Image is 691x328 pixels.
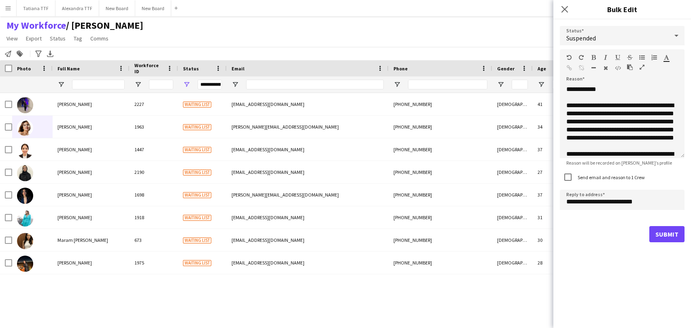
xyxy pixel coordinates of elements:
button: Text Color [663,54,669,61]
span: Photo [17,66,31,72]
div: [DEMOGRAPHIC_DATA] [492,206,533,229]
span: Age [538,66,546,72]
button: Open Filter Menu [393,81,401,88]
button: Open Filter Menu [183,81,190,88]
span: Waiting list [183,237,211,243]
div: 37 [533,184,567,206]
div: 28 [533,252,567,274]
span: Phone [393,66,408,72]
button: Open Filter Menu [134,81,142,88]
div: [PHONE_NUMBER] [389,161,492,183]
span: Status [50,35,66,42]
span: Waiting list [183,215,211,221]
span: [PERSON_NAME] [57,214,92,220]
div: [EMAIL_ADDRESS][DOMAIN_NAME] [227,229,389,251]
span: Waiting list [183,192,211,198]
button: Fullscreen [639,64,645,70]
div: [PHONE_NUMBER] [389,138,492,161]
div: 1698 [130,184,178,206]
input: Age Filter Input [552,80,562,89]
app-action-btn: Advanced filters [34,49,43,59]
input: Gender Filter Input [512,80,528,89]
button: Undo [566,54,572,61]
span: [PERSON_NAME] [57,124,92,130]
div: [EMAIL_ADDRESS][DOMAIN_NAME] [227,252,389,274]
input: Email Filter Input [246,80,384,89]
button: Unordered List [639,54,645,61]
button: New Board [99,0,135,16]
span: [PERSON_NAME] [57,260,92,266]
a: Comms [87,33,112,44]
div: 1918 [130,206,178,229]
button: Clear Formatting [603,65,608,71]
button: Horizontal Line [591,65,596,71]
button: Redo [578,54,584,61]
div: 673 [130,229,178,251]
label: Send email and reason to 1 Crew [576,174,645,180]
span: Export [26,35,42,42]
button: Ordered List [651,54,657,61]
button: New Board [135,0,171,16]
button: Tatiana TTF [17,0,55,16]
img: Maram Ben arbia [17,233,33,249]
app-action-btn: Add to tag [15,49,25,59]
span: Waiting list [183,147,211,153]
div: [PERSON_NAME][EMAIL_ADDRESS][DOMAIN_NAME] [227,116,389,138]
app-action-btn: Export XLSX [45,49,55,59]
h3: Bulk Edit [553,4,691,15]
div: [EMAIL_ADDRESS][DOMAIN_NAME] [227,161,389,183]
div: [EMAIL_ADDRESS][DOMAIN_NAME] [227,206,389,229]
button: Open Filter Menu [538,81,545,88]
span: Maram [PERSON_NAME] [57,237,108,243]
div: 2227 [130,93,178,115]
span: Workforce ID [134,62,164,74]
span: Full Name [57,66,80,72]
span: Tag [74,35,82,42]
div: 34 [533,116,567,138]
button: Alexandra TTF [55,0,99,16]
div: [DEMOGRAPHIC_DATA] [492,252,533,274]
div: [PHONE_NUMBER] [389,93,492,115]
span: Waiting list [183,260,211,266]
div: [PHONE_NUMBER] [389,184,492,206]
span: Waiting list [183,102,211,108]
a: My Workforce [6,19,66,32]
input: Workforce ID Filter Input [149,80,173,89]
img: Hanna Ivashko [17,210,33,226]
input: Phone Filter Input [408,80,487,89]
span: TATIANA [66,19,143,32]
span: Waiting list [183,169,211,176]
button: HTML Code [615,65,621,71]
button: Bold [591,54,596,61]
span: Gender [497,66,515,72]
span: Suspended [566,34,596,42]
img: Anitha Madhusoodnan [17,97,33,113]
div: [EMAIL_ADDRESS][DOMAIN_NAME] [227,138,389,161]
div: 27 [533,161,567,183]
div: [DEMOGRAPHIC_DATA] [492,138,533,161]
span: [PERSON_NAME] [57,146,92,152]
a: Export [23,33,45,44]
div: 1975 [130,252,178,274]
span: Status [183,66,199,72]
button: Italic [603,54,608,61]
span: Email [232,66,245,72]
img: Mariam Al Gharib [17,256,33,272]
span: Comms [90,35,108,42]
img: Eman Alsherif [17,142,33,159]
span: Reason will be recorded on [PERSON_NAME]’s profile [560,160,678,166]
div: [DEMOGRAPHIC_DATA] [492,116,533,138]
div: 2190 [130,161,178,183]
span: [PERSON_NAME] [57,169,92,175]
img: Eman Hassan [17,165,33,181]
div: [PHONE_NUMBER] [389,206,492,229]
button: Strikethrough [627,54,633,61]
input: Full Name Filter Input [72,80,125,89]
button: Submit [649,226,685,242]
div: [PERSON_NAME][EMAIL_ADDRESS][DOMAIN_NAME] [227,184,389,206]
div: 30 [533,229,567,251]
span: View [6,35,18,42]
app-action-btn: Notify workforce [3,49,13,59]
button: Paste as plain text [627,64,633,70]
span: [PERSON_NAME] [57,192,92,198]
